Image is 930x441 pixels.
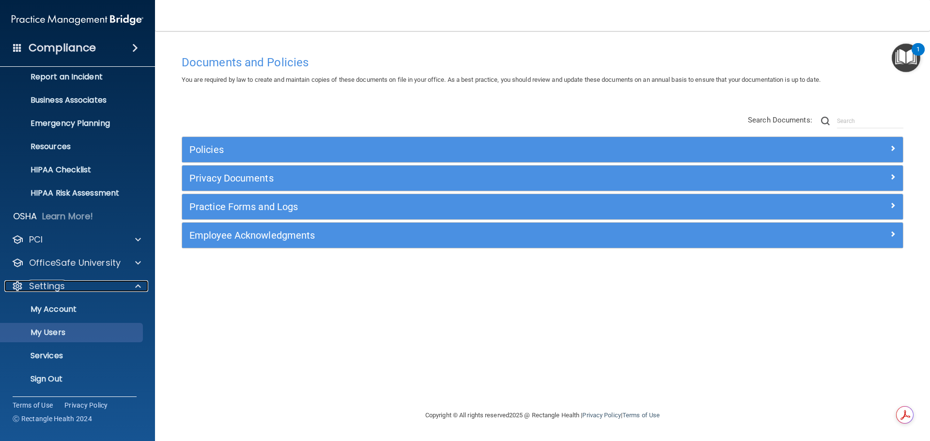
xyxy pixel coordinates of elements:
p: Business Associates [6,95,139,105]
h4: Compliance [29,41,96,55]
p: Settings [29,280,65,292]
a: Practice Forms and Logs [189,199,896,214]
h5: Policies [189,144,715,155]
iframe: Drift Widget Chat Controller [762,372,918,411]
p: OSHA [13,211,37,222]
img: PMB logo [12,10,143,30]
p: My Users [6,328,139,337]
h4: Documents and Policies [182,56,903,69]
a: Privacy Policy [582,411,620,419]
span: Ⓒ Rectangle Health 2024 [13,414,92,424]
p: HIPAA Risk Assessment [6,188,139,198]
a: Settings [12,280,141,292]
a: Terms of Use [13,400,53,410]
input: Search [837,114,903,128]
p: My Account [6,304,139,314]
h5: Employee Acknowledgments [189,230,715,241]
button: Open Resource Center, 1 new notification [892,44,920,72]
a: Privacy Documents [189,170,896,186]
img: ic-search.3b580494.png [821,117,830,125]
h5: Privacy Documents [189,173,715,183]
p: OfficeSafe University [29,257,121,269]
p: PCI [29,234,43,245]
p: Services [6,351,139,361]
span: Search Documents: [748,116,812,124]
a: PCI [12,234,141,245]
p: Resources [6,142,139,152]
a: Policies [189,142,896,157]
p: Report an Incident [6,72,139,82]
a: Terms of Use [622,411,660,419]
p: HIPAA Checklist [6,165,139,175]
h5: Practice Forms and Logs [189,201,715,212]
div: 1 [916,49,920,62]
p: Sign Out [6,374,139,384]
p: Emergency Planning [6,119,139,128]
div: Copyright © All rights reserved 2025 @ Rectangle Health | | [366,400,719,431]
a: OfficeSafe University [12,257,141,269]
span: You are required by law to create and maintain copies of these documents on file in your office. ... [182,76,821,83]
p: Learn More! [42,211,93,222]
a: Privacy Policy [64,400,108,410]
a: Employee Acknowledgments [189,228,896,243]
